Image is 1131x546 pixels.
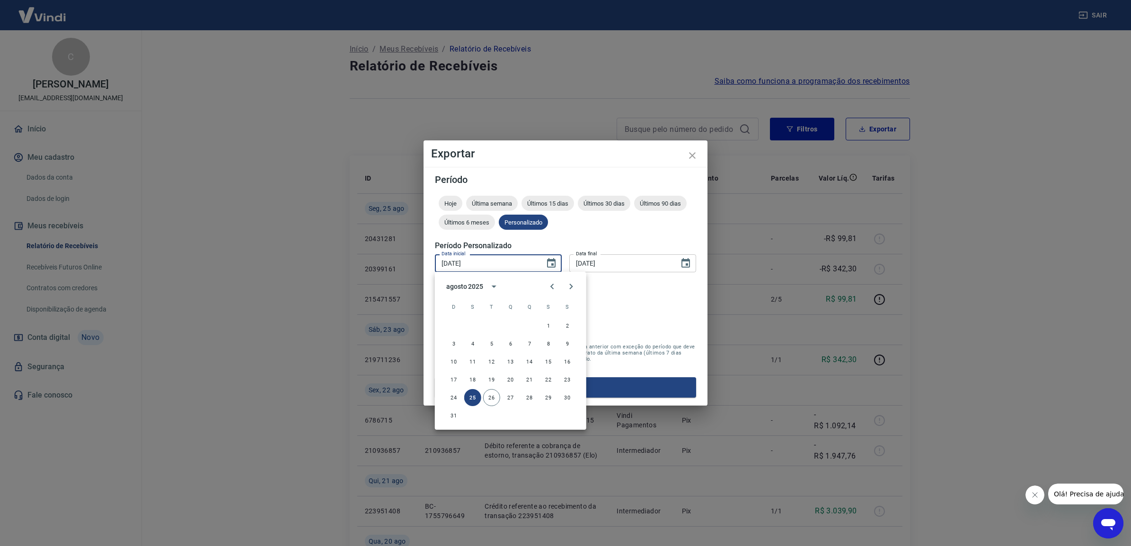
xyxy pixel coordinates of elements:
[435,241,696,251] h5: Período Personalizado
[502,335,519,352] button: 6
[464,371,481,388] button: 18
[483,389,500,406] button: 26
[435,254,538,272] input: DD/MM/YYYY
[502,297,519,316] span: quarta-feira
[559,335,576,352] button: 9
[445,353,462,370] button: 10
[442,250,466,257] label: Data inicial
[445,389,462,406] button: 24
[1093,508,1123,538] iframe: Botão para abrir a janela de mensagens
[540,335,557,352] button: 8
[521,353,538,370] button: 14
[483,297,500,316] span: terça-feira
[1025,485,1044,504] iframe: Fechar mensagem
[502,389,519,406] button: 27
[578,196,630,211] div: Últimos 30 dias
[466,196,518,211] div: Última semana
[521,371,538,388] button: 21
[445,297,462,316] span: domingo
[502,353,519,370] button: 13
[486,278,502,295] button: calendar view is open, switch to year view
[483,335,500,352] button: 5
[559,297,576,316] span: sábado
[521,196,574,211] div: Últimos 15 dias
[559,371,576,388] button: 23
[540,371,557,388] button: 22
[681,144,704,167] button: close
[540,353,557,370] button: 15
[499,219,548,226] span: Personalizado
[464,335,481,352] button: 4
[483,353,500,370] button: 12
[543,277,562,296] button: Previous month
[634,196,687,211] div: Últimos 90 dias
[431,148,700,159] h4: Exportar
[6,7,80,14] span: Olá! Precisa de ajuda?
[540,297,557,316] span: sexta-feira
[521,200,574,207] span: Últimos 15 dias
[569,254,672,272] input: DD/MM/YYYY
[676,254,695,273] button: Choose date, selected date is 26 de ago de 2025
[445,335,462,352] button: 3
[445,371,462,388] button: 17
[521,335,538,352] button: 7
[559,353,576,370] button: 16
[521,297,538,316] span: quinta-feira
[446,282,483,292] div: agosto 2025
[435,175,696,184] h5: Período
[439,215,495,230] div: Últimos 6 meses
[464,389,481,406] button: 25
[559,389,576,406] button: 30
[542,254,561,273] button: Choose date, selected date is 25 de ago de 2025
[499,215,548,230] div: Personalizado
[578,200,630,207] span: Últimos 30 dias
[439,200,462,207] span: Hoje
[483,371,500,388] button: 19
[439,196,462,211] div: Hoje
[464,297,481,316] span: segunda-feira
[1048,484,1123,504] iframe: Mensagem da empresa
[502,371,519,388] button: 20
[576,250,597,257] label: Data final
[540,389,557,406] button: 29
[439,219,495,226] span: Últimos 6 meses
[466,200,518,207] span: Última semana
[445,407,462,424] button: 31
[540,317,557,334] button: 1
[521,389,538,406] button: 28
[562,277,581,296] button: Next month
[634,200,687,207] span: Últimos 90 dias
[559,317,576,334] button: 2
[464,353,481,370] button: 11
